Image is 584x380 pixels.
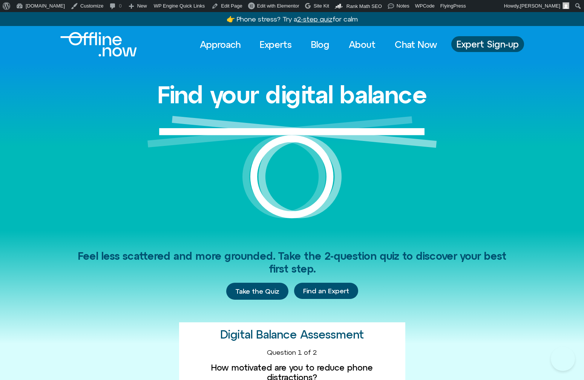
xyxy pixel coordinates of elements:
[388,36,444,53] a: Chat Now
[346,3,382,9] span: Rank Math SEO
[60,32,137,57] img: Offline.Now logo in white. Text of the words offline.now with a line going through the "O"
[253,36,299,53] a: Experts
[257,3,299,9] span: Edit with Elementor
[294,283,358,300] div: Find an Expert
[193,36,444,53] nav: Menu
[451,36,524,52] a: Expert Sign-up
[185,348,399,357] div: Question 1 of 2
[157,81,427,108] h1: Find your digital balance
[303,287,349,295] span: Find an Expert
[227,15,358,23] a: 👉 Phone stress? Try a2-step quizfor calm
[297,15,333,23] u: 2-step quiz
[226,283,288,300] a: Take the Quiz
[235,287,279,296] span: Take the Quiz
[193,36,247,53] a: Approach
[220,328,364,341] h2: Digital Balance Assessment
[78,250,506,275] span: Feel less scattered and more grounded. Take the 2-question quiz to discover your best first step.
[304,36,336,53] a: Blog
[342,36,382,53] a: About
[294,283,358,299] a: Find an Expert
[147,116,437,231] img: Graphic of a white circle with a white line balancing on top to represent balance.
[60,32,124,57] div: Logo
[457,39,519,49] span: Expert Sign-up
[314,3,329,9] span: Site Kit
[551,347,575,371] iframe: Botpress
[520,3,560,9] span: [PERSON_NAME]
